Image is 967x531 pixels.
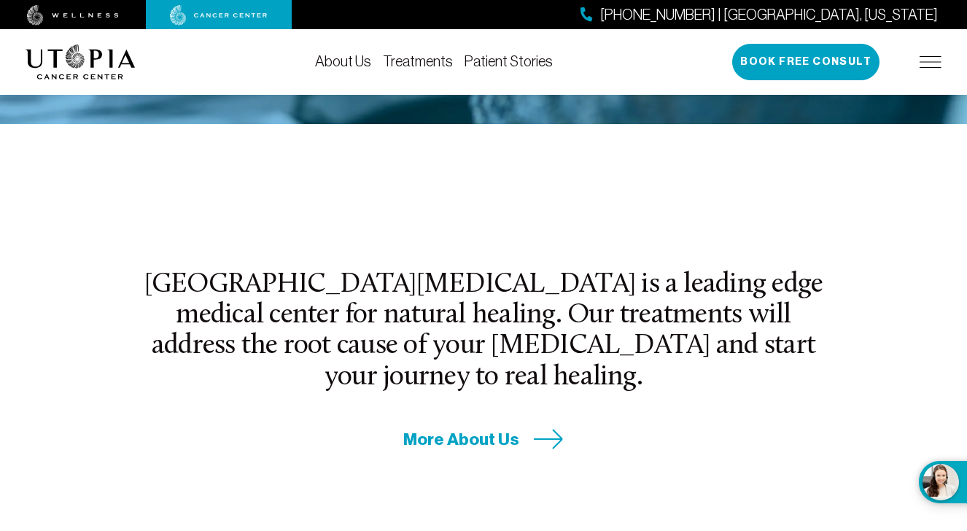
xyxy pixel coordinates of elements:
h2: [GEOGRAPHIC_DATA][MEDICAL_DATA] is a leading edge medical center for natural healing. Our treatme... [142,270,825,393]
img: cancer center [170,5,268,26]
a: About Us [315,53,371,69]
span: More About Us [403,428,519,451]
img: logo [26,44,136,80]
a: [PHONE_NUMBER] | [GEOGRAPHIC_DATA], [US_STATE] [580,4,938,26]
button: Book Free Consult [732,44,879,80]
span: [PHONE_NUMBER] | [GEOGRAPHIC_DATA], [US_STATE] [600,4,938,26]
img: wellness [27,5,119,26]
a: Treatments [383,53,453,69]
img: icon-hamburger [920,56,941,68]
a: More About Us [403,428,564,451]
a: Patient Stories [465,53,553,69]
